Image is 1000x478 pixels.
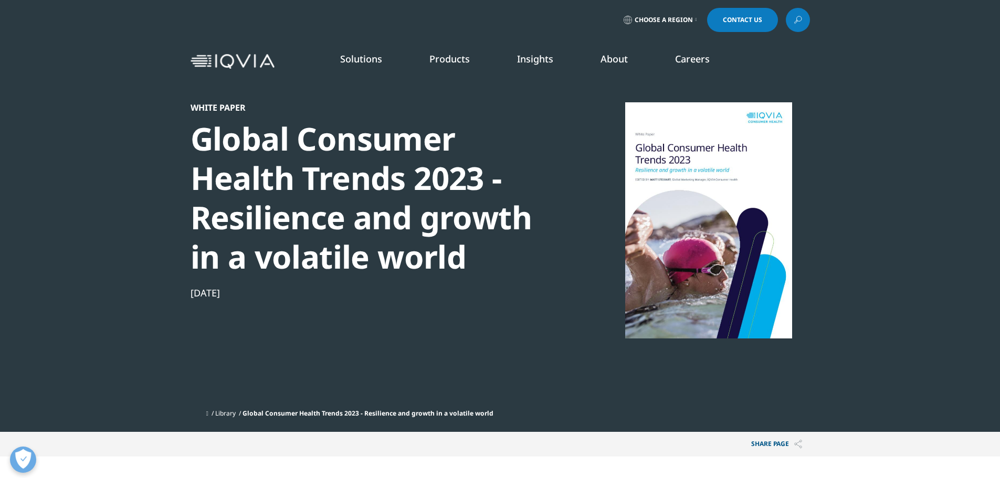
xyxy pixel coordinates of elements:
div: [DATE] [191,286,551,299]
a: Library [215,409,236,418]
button: Share PAGEShare PAGE [743,432,810,456]
a: Solutions [340,52,382,65]
nav: Primary [279,37,810,86]
button: Open Preferences [10,447,36,473]
a: Careers [675,52,710,65]
div: Global Consumer Health Trends 2023 - Resilience and growth in a volatile world [191,119,551,277]
img: Share PAGE [794,440,802,449]
a: Products [429,52,470,65]
a: Contact Us [707,8,778,32]
a: About [601,52,628,65]
span: Global Consumer Health Trends 2023 - Resilience and growth in a volatile world [243,409,493,418]
span: Choose a Region [635,16,693,24]
span: Contact Us [723,17,762,23]
img: IQVIA Healthcare Information Technology and Pharma Clinical Research Company [191,54,275,69]
div: WHITE PAPER [191,102,551,113]
a: Insights [517,52,553,65]
p: Share PAGE [743,432,810,456]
